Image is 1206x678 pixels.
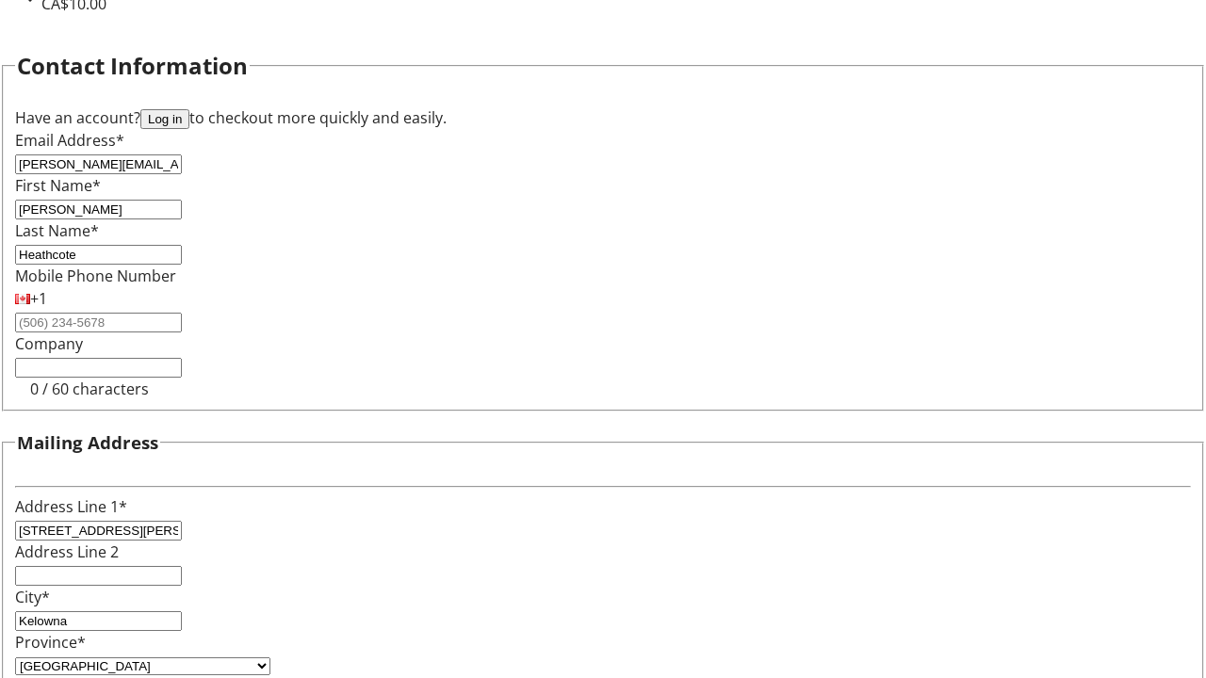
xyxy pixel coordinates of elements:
label: Email Address* [15,130,124,151]
label: City* [15,587,50,607]
div: Have an account? to checkout more quickly and easily. [15,106,1191,129]
h3: Mailing Address [17,429,158,456]
h2: Contact Information [17,49,248,83]
label: Company [15,333,83,354]
label: Address Line 1* [15,496,127,517]
tr-character-limit: 0 / 60 characters [30,379,149,399]
input: City [15,611,182,631]
input: (506) 234-5678 [15,313,182,332]
label: Province* [15,632,86,653]
label: Address Line 2 [15,541,119,562]
label: Mobile Phone Number [15,266,176,286]
button: Log in [140,109,189,129]
label: First Name* [15,175,101,196]
label: Last Name* [15,220,99,241]
input: Address [15,521,182,541]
